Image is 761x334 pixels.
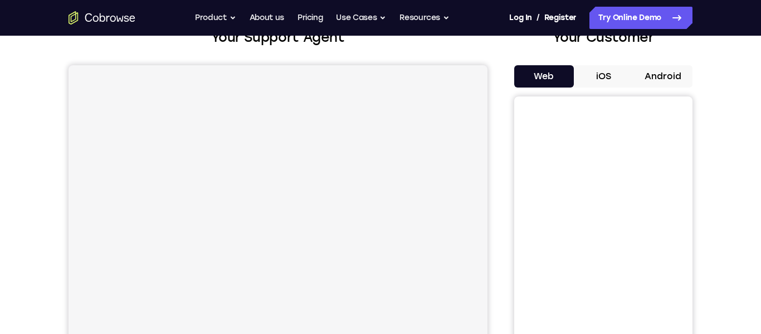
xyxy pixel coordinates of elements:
[574,65,633,88] button: iOS
[633,65,692,88] button: Android
[544,7,577,29] a: Register
[514,27,692,47] h2: Your Customer
[336,7,386,29] button: Use Cases
[509,7,531,29] a: Log In
[589,7,692,29] a: Try Online Demo
[69,11,135,25] a: Go to the home page
[69,27,487,47] h2: Your Support Agent
[297,7,323,29] a: Pricing
[514,65,574,88] button: Web
[250,7,284,29] a: About us
[399,7,450,29] button: Resources
[195,7,236,29] button: Product
[536,11,540,25] span: /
